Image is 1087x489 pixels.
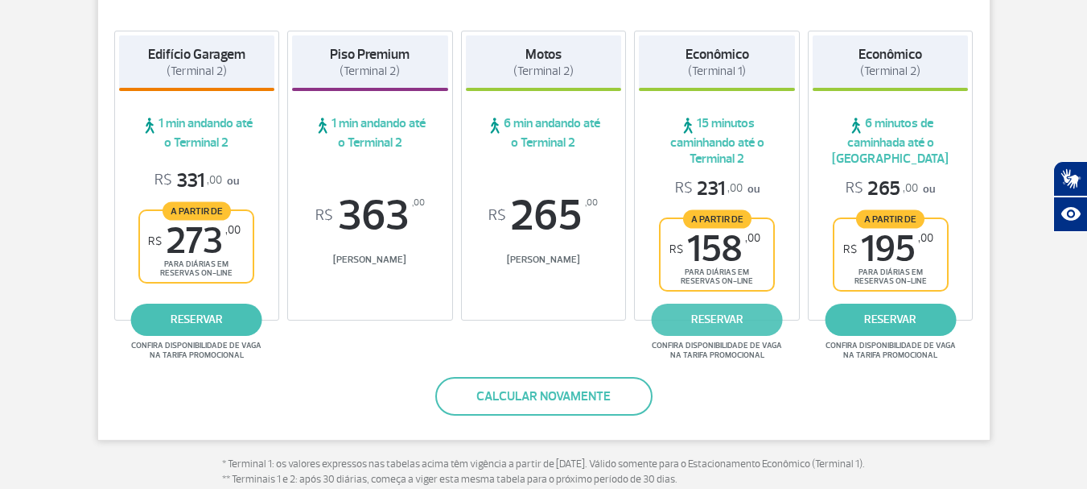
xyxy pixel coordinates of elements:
span: 231 [675,176,743,201]
p: ou [675,176,760,201]
span: Confira disponibilidade de vaga na tarifa promocional [649,341,784,360]
span: Confira disponibilidade de vaga na tarifa promocional [823,341,958,360]
span: para diárias em reservas on-line [674,267,760,286]
span: (Terminal 2) [860,64,920,79]
span: 158 [669,231,760,267]
sup: ,00 [225,223,241,237]
p: ou [154,168,239,193]
span: 15 minutos caminhando até o Terminal 2 [639,115,795,167]
span: A partir de [683,209,751,228]
span: 1 min andando até o Terminal 2 [292,115,448,151]
div: Plugin de acessibilidade da Hand Talk. [1053,161,1087,232]
sup: R$ [669,242,683,256]
span: 1 min andando até o Terminal 2 [119,115,275,151]
span: 265 [466,194,622,238]
button: Abrir recursos assistivos. [1053,197,1087,232]
span: 331 [154,168,222,193]
sup: R$ [315,207,333,225]
span: 273 [148,223,241,259]
span: (Terminal 2) [167,64,227,79]
span: (Terminal 2) [340,64,400,79]
a: reservar [131,304,262,336]
sup: ,00 [412,194,425,212]
span: para diárias em reservas on-line [154,259,239,278]
sup: ,00 [585,194,598,212]
strong: Motos [525,46,562,63]
sup: R$ [148,234,162,248]
span: [PERSON_NAME] [466,254,622,266]
span: (Terminal 2) [513,64,574,79]
span: 6 minutos de caminhada até o [GEOGRAPHIC_DATA] [813,115,969,167]
span: 265 [846,176,918,201]
span: Confira disponibilidade de vaga na tarifa promocional [129,341,264,360]
span: 195 [843,231,933,267]
p: ou [846,176,935,201]
sup: R$ [843,242,857,256]
strong: Econômico [858,46,922,63]
sup: ,00 [745,231,760,245]
button: Abrir tradutor de língua de sinais. [1053,161,1087,197]
span: para diárias em reservas on-line [848,267,933,286]
strong: Econômico [686,46,749,63]
span: A partir de [856,209,924,228]
a: reservar [652,304,783,336]
a: reservar [825,304,956,336]
sup: ,00 [918,231,933,245]
p: * Terminal 1: os valores expressos nas tabelas acima têm vigência a partir de [DATE]. Válido some... [222,457,866,488]
span: A partir de [163,201,231,220]
span: 363 [292,194,448,238]
span: [PERSON_NAME] [292,254,448,266]
span: (Terminal 1) [688,64,746,79]
button: Calcular novamente [435,377,653,416]
strong: Edifício Garagem [148,46,245,63]
sup: R$ [488,207,506,225]
span: 6 min andando até o Terminal 2 [466,115,622,151]
strong: Piso Premium [330,46,410,63]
